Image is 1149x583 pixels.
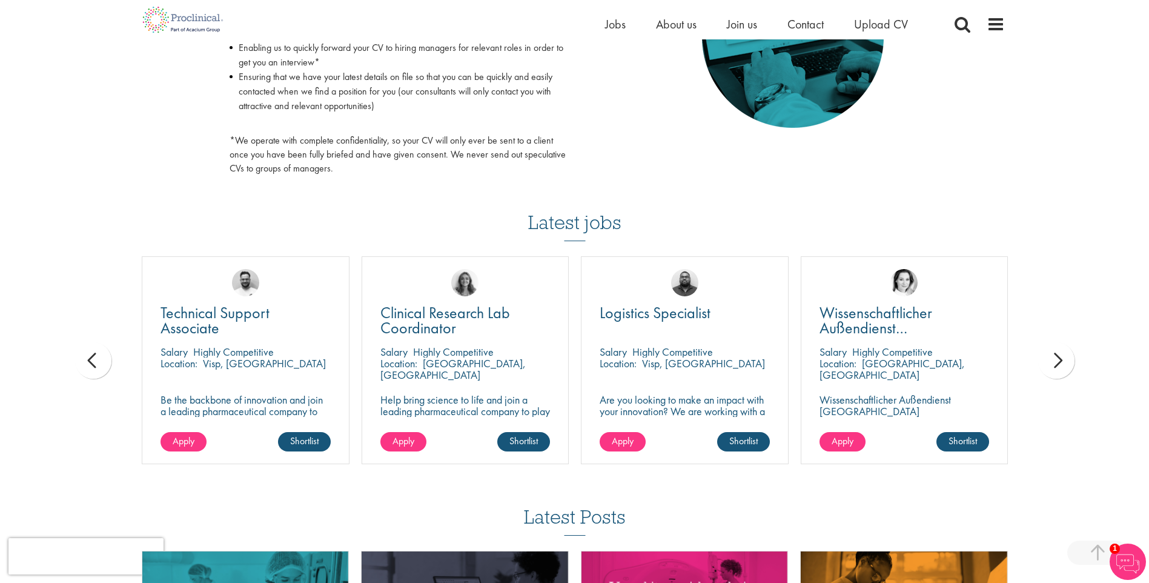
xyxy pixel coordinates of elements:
iframe: reCAPTCHA [8,538,164,575]
span: 1 [1110,544,1120,554]
span: Clinical Research Lab Coordinator [380,302,510,338]
a: Apply [820,432,866,451]
p: Highly Competitive [632,345,713,359]
span: Salary [161,345,188,359]
a: Apply [380,432,426,451]
p: Visp, [GEOGRAPHIC_DATA] [203,356,326,370]
span: Location: [161,356,197,370]
p: Wissenschaftlicher Außendienst [GEOGRAPHIC_DATA] [820,394,990,417]
p: Highly Competitive [852,345,933,359]
div: prev [75,342,111,379]
span: Apply [173,435,194,447]
img: Jackie Cerchio [451,269,478,296]
span: Technical Support Associate [161,302,270,338]
span: Logistics Specialist [600,302,710,323]
a: Logistics Specialist [600,305,770,321]
p: Highly Competitive [193,345,274,359]
a: Clinical Research Lab Coordinator [380,305,551,336]
span: Apply [832,435,853,447]
p: Are you looking to make an impact with your innovation? We are working with a well-established ph... [600,394,770,451]
p: [GEOGRAPHIC_DATA], [GEOGRAPHIC_DATA] [820,356,965,382]
span: Salary [600,345,627,359]
a: Jobs [605,16,626,32]
p: [GEOGRAPHIC_DATA], [GEOGRAPHIC_DATA] [380,356,526,382]
a: Shortlist [717,432,770,451]
a: Apply [161,432,207,451]
a: Apply [600,432,646,451]
a: Shortlist [936,432,989,451]
span: Apply [612,435,634,447]
p: Help bring science to life and join a leading pharmaceutical company to play a key role in delive... [380,394,551,451]
h3: Latest Posts [524,507,626,536]
span: Apply [392,435,414,447]
div: next [1038,342,1074,379]
span: Location: [380,356,417,370]
span: Salary [380,345,408,359]
p: Highly Competitive [413,345,494,359]
img: Ashley Bennett [671,269,698,296]
li: Enabling us to quickly forward your CV to hiring managers for relevant roles in order to get you ... [230,41,566,70]
p: Be the backbone of innovation and join a leading pharmaceutical company to help keep life-changin... [161,394,331,440]
a: Contact [787,16,824,32]
span: Wissenschaftlicher Außendienst [GEOGRAPHIC_DATA] [820,302,965,353]
h3: Latest jobs [528,182,621,241]
img: Greta Prestel [890,269,918,296]
a: Join us [727,16,757,32]
a: Technical Support Associate [161,305,331,336]
span: Salary [820,345,847,359]
p: Visp, [GEOGRAPHIC_DATA] [642,356,765,370]
li: Ensuring that we have your latest details on file so that you can be quickly and easily contacted... [230,70,566,128]
a: Wissenschaftlicher Außendienst [GEOGRAPHIC_DATA] [820,305,990,336]
a: Upload CV [854,16,908,32]
img: Emile De Beer [232,269,259,296]
a: About us [656,16,697,32]
a: Shortlist [278,432,331,451]
span: Location: [600,356,637,370]
span: Location: [820,356,856,370]
img: Chatbot [1110,544,1146,580]
p: *We operate with complete confidentiality, so your CV will only ever be sent to a client once you... [230,134,566,176]
a: Shortlist [497,432,550,451]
